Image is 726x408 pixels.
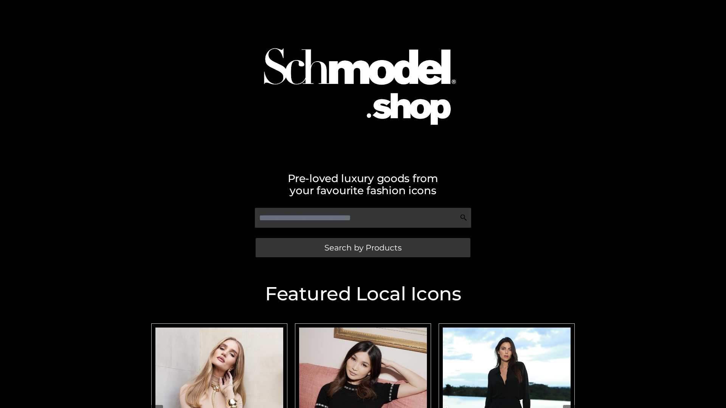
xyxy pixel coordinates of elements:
h2: Featured Local Icons​ [147,284,579,303]
h2: Pre-loved luxury goods from your favourite fashion icons [147,172,579,196]
img: Search Icon [460,214,467,221]
span: Search by Products [324,244,402,252]
a: Search by Products [256,238,470,257]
